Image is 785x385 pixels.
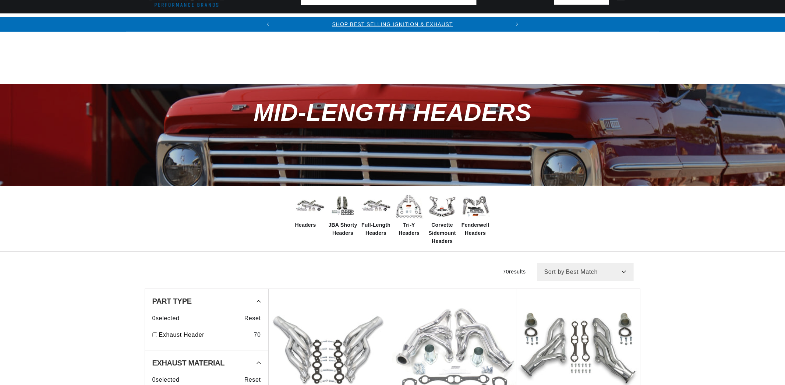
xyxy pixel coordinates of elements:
[261,17,275,32] button: Translation missing: en.sections.announcements.previous_announcement
[461,221,490,237] span: Fenderwell Headers
[254,99,531,126] span: Mid-Length Headers
[328,194,358,218] img: JBA Shorty Headers
[254,330,261,340] div: 70
[361,221,391,237] span: Full-Length Headers
[428,221,457,246] span: Corvette Sidemount Headers
[295,191,325,229] a: Headers Headers
[152,314,180,323] span: 0 selected
[305,14,433,31] summary: Headers, Exhausts & Components
[224,14,305,31] summary: Coils & Distributors
[145,14,224,31] summary: Ignition Conversions
[152,359,225,367] span: Exhaust Material
[275,20,509,28] div: Announcement
[328,221,358,237] span: JBA Shorty Headers
[244,375,261,385] span: Reset
[561,14,631,31] summary: Spark Plug Wires
[328,191,358,237] a: JBA Shorty Headers JBA Shorty Headers
[510,17,524,32] button: Translation missing: en.sections.announcements.next_announcement
[433,14,489,31] summary: Engine Swaps
[395,221,424,237] span: Tri-Y Headers
[361,191,391,237] a: Full-Length Headers Full-Length Headers
[295,221,316,229] span: Headers
[537,263,633,281] select: Sort by
[461,191,490,221] img: Fenderwell Headers
[631,14,682,31] summary: Motorcycle
[544,269,565,275] span: Sort by
[428,191,457,246] a: Corvette Sidemount Headers Corvette Sidemount Headers
[395,191,424,221] img: Tri-Y Headers
[489,14,561,31] summary: Battery Products
[159,330,251,340] a: Exhaust Header
[126,17,659,32] slideshow-component: Translation missing: en.sections.announcements.announcement_bar
[295,194,325,218] img: Headers
[461,191,490,237] a: Fenderwell Headers Fenderwell Headers
[395,191,424,237] a: Tri-Y Headers Tri-Y Headers
[332,21,453,27] a: SHOP BEST SELLING IGNITION & EXHAUST
[361,194,391,218] img: Full-Length Headers
[428,191,457,221] img: Corvette Sidemount Headers
[503,269,526,275] span: 70 results
[152,375,180,385] span: 0 selected
[275,20,509,28] div: 1 of 2
[244,314,261,323] span: Reset
[152,297,192,305] span: Part Type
